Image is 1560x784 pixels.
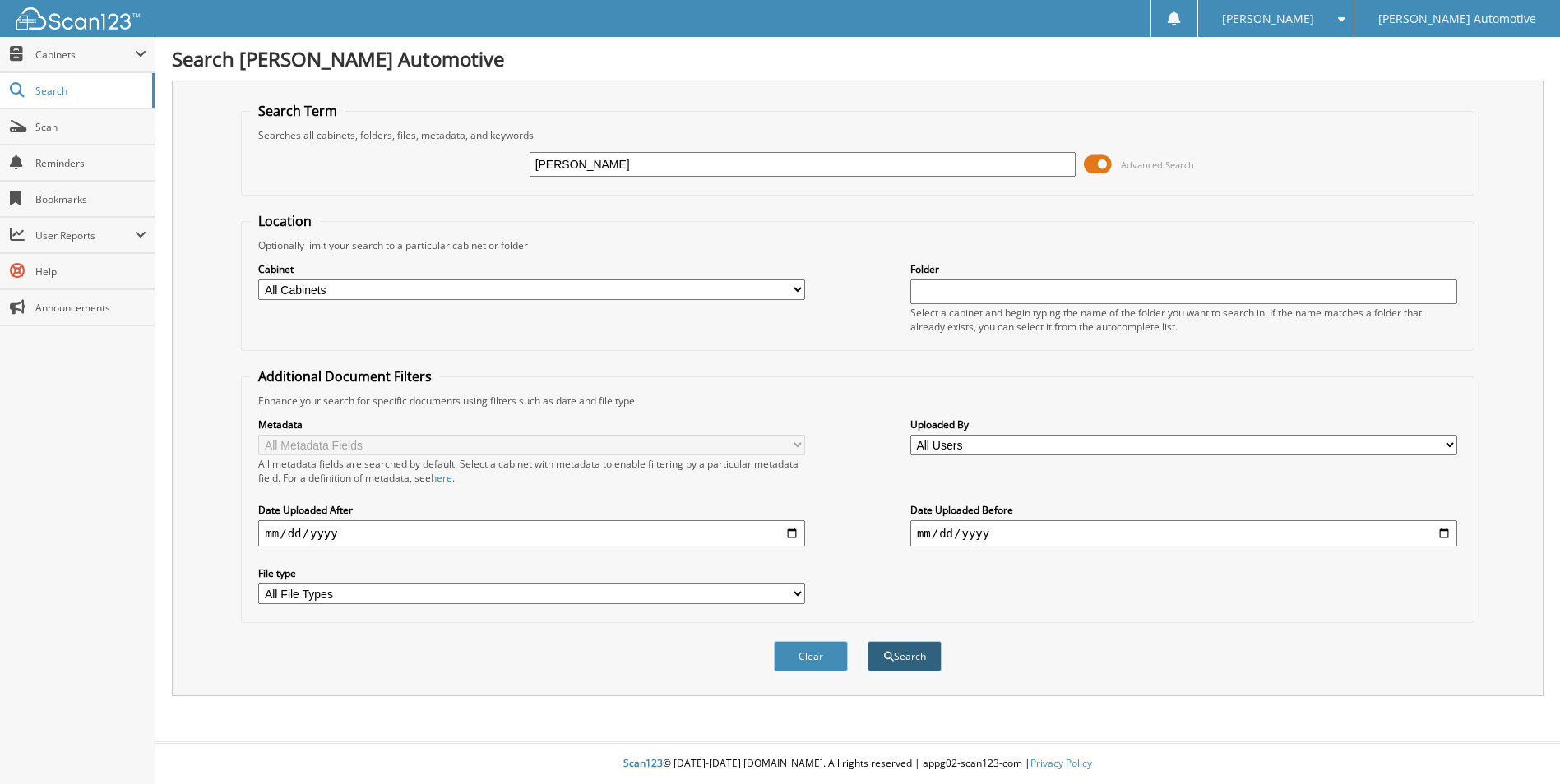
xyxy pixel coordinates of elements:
[774,641,848,671] button: Clear
[258,566,805,580] label: File type
[1222,14,1314,24] span: [PERSON_NAME]
[155,744,1560,784] div: © [DATE]-[DATE] [DOMAIN_NAME]. All rights reserved | appg02-scan123-com |
[35,48,135,62] span: Cabinets
[258,262,805,276] label: Cabinet
[623,756,663,770] span: Scan123
[35,156,146,170] span: Reminders
[910,262,1457,276] label: Folder
[258,503,805,517] label: Date Uploaded After
[35,84,144,98] span: Search
[35,192,146,206] span: Bookmarks
[1478,705,1560,784] iframe: Chat Widget
[910,417,1457,431] label: Uploaded By
[910,503,1457,517] label: Date Uploaded Before
[16,7,140,30] img: scan123-logo-white.svg
[1030,756,1092,770] a: Privacy Policy
[35,301,146,315] span: Announcements
[1121,159,1194,171] span: Advanced Search
[1378,14,1536,24] span: [PERSON_NAME] Automotive
[250,238,1465,252] div: Optionally limit your search to a particular cabinet or folder
[258,520,805,546] input: start
[250,394,1465,408] div: Enhance your search for specific documents using filters such as date and file type.
[250,212,320,230] legend: Location
[868,641,942,671] button: Search
[250,128,1465,142] div: Searches all cabinets, folders, files, metadata, and keywords
[250,102,345,120] legend: Search Term
[250,367,440,385] legend: Additional Document Filters
[910,520,1457,546] input: end
[258,457,805,485] div: All metadata fields are searched by default. Select a cabinet with metadata to enable filtering b...
[35,120,146,134] span: Scan
[35,265,146,279] span: Help
[910,306,1457,334] div: Select a cabinet and begin typing the name of the folder you want to search in. If the name match...
[35,228,135,242] span: User Reports
[172,45,1544,72] h1: Search [PERSON_NAME] Automotive
[258,417,805,431] label: Metadata
[431,471,452,485] a: here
